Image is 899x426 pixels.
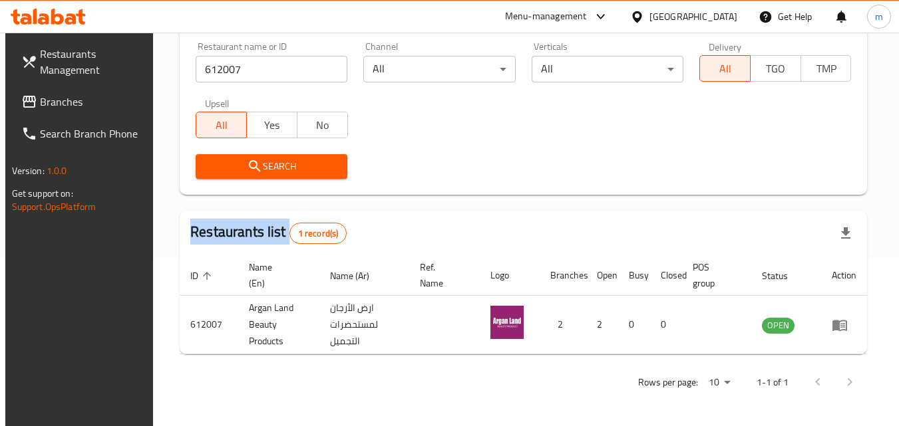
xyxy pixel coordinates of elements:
[12,185,73,202] span: Get support on:
[532,56,683,82] div: All
[11,86,156,118] a: Branches
[246,112,297,138] button: Yes
[11,118,156,150] a: Search Branch Phone
[40,94,145,110] span: Branches
[586,255,618,296] th: Open
[505,9,587,25] div: Menu-management
[47,162,67,179] span: 1.0.0
[297,112,348,138] button: No
[363,56,515,82] div: All
[190,268,216,284] span: ID
[830,217,862,249] div: Export file
[638,374,698,391] p: Rows per page:
[190,222,347,244] h2: Restaurants list
[180,296,238,354] td: 612007
[699,55,751,82] button: All
[821,255,867,296] th: Action
[757,374,789,391] p: 1-1 of 1
[650,255,682,296] th: Closed
[289,223,347,244] div: Total records count
[540,255,586,296] th: Branches
[762,318,795,334] div: OPEN
[290,227,347,240] span: 1 record(s)
[330,268,387,284] span: Name (Ar)
[709,42,742,51] label: Delivery
[756,59,796,78] span: TGO
[249,259,303,291] span: Name (En)
[618,255,650,296] th: Busy
[703,373,735,393] div: Rows per page:
[762,268,805,284] span: Status
[650,296,682,354] td: 0
[40,126,145,142] span: Search Branch Phone
[205,98,230,108] label: Upsell
[252,116,292,135] span: Yes
[875,9,883,24] span: m
[11,38,156,86] a: Restaurants Management
[586,296,618,354] td: 2
[196,154,347,179] button: Search
[490,306,524,339] img: Argan Land Beauty Products
[202,116,242,135] span: All
[12,162,45,179] span: Version:
[319,296,409,354] td: ارض الأرجان لمستحضرات التجميل
[480,255,540,296] th: Logo
[762,318,795,333] span: OPEN
[12,198,96,215] a: Support.OpsPlatform
[750,55,801,82] button: TGO
[705,59,745,78] span: All
[196,112,247,138] button: All
[420,259,464,291] span: Ref. Name
[832,317,856,333] div: Menu
[196,56,347,82] input: Search for restaurant name or ID..
[801,55,852,82] button: TMP
[238,296,319,354] td: Argan Land Beauty Products
[540,296,586,354] td: 2
[649,9,737,24] div: [GEOGRAPHIC_DATA]
[40,46,145,78] span: Restaurants Management
[807,59,846,78] span: TMP
[618,296,650,354] td: 0
[693,259,735,291] span: POS group
[206,158,337,175] span: Search
[180,255,867,354] table: enhanced table
[303,116,343,135] span: No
